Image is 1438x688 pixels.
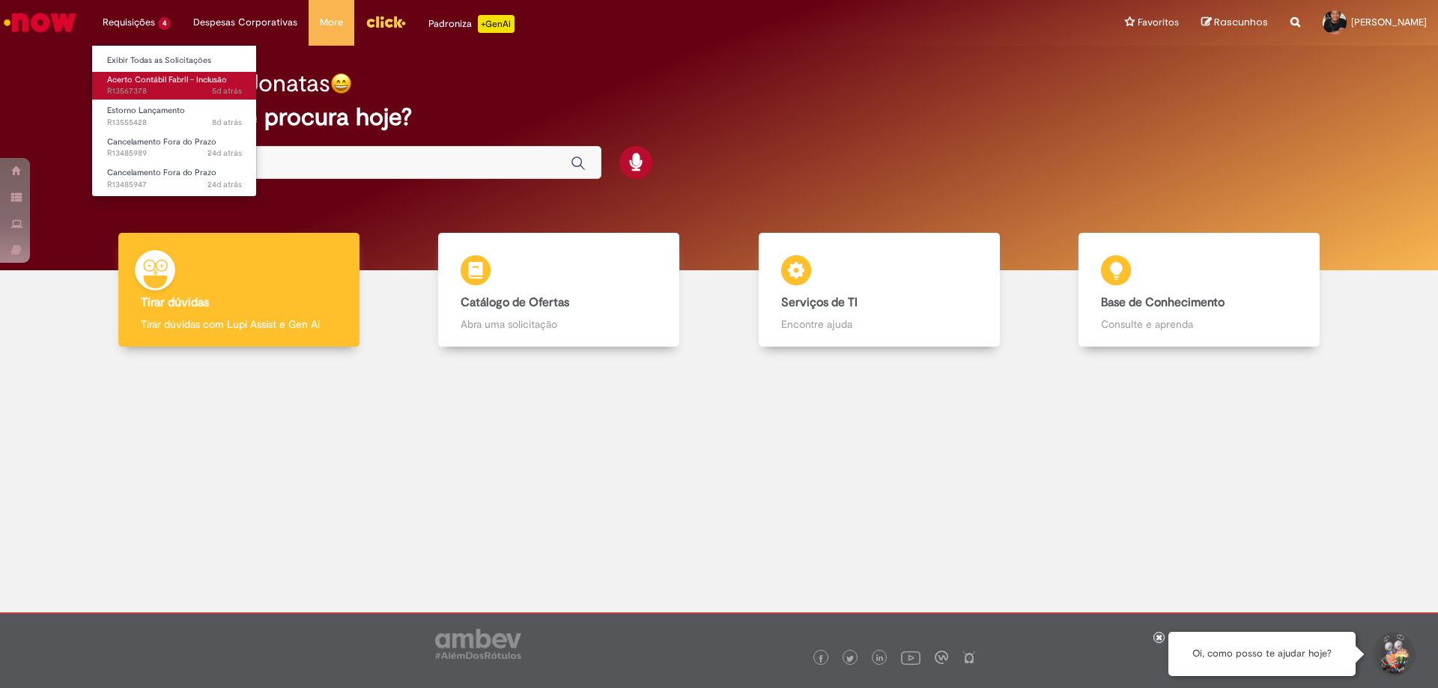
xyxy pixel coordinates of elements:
[876,654,884,663] img: logo_footer_linkedin.png
[107,74,227,85] span: Acerto Contábil Fabril - Inclusão
[141,317,337,332] p: Tirar dúvidas com Lupi Assist e Gen Ai
[399,233,720,347] a: Catálogo de Ofertas Abra uma solicitação
[212,85,242,97] time: 25/09/2025 15:32:43
[207,147,242,159] time: 05/09/2025 16:49:23
[478,15,515,33] p: +GenAi
[92,103,257,130] a: Aberto R13555428 : Estorno Lançamento
[781,295,858,310] b: Serviços de TI
[141,295,209,310] b: Tirar dúvidas
[330,73,352,94] img: happy-face.png
[461,317,657,332] p: Abra uma solicitação
[212,85,242,97] span: 5d atrás
[1040,233,1360,347] a: Base de Conhecimento Consulte e aprenda
[1201,16,1268,30] a: Rascunhos
[428,15,515,33] div: Padroniza
[158,17,171,30] span: 4
[207,179,242,190] time: 05/09/2025 16:43:12
[107,179,242,191] span: R13485947
[92,52,257,69] a: Exibir Todas as Solicitações
[107,167,216,178] span: Cancelamento Fora do Prazo
[320,15,343,30] span: More
[107,105,185,116] span: Estorno Lançamento
[107,147,242,159] span: R13485989
[193,15,297,30] span: Despesas Corporativas
[1351,16,1427,28] span: [PERSON_NAME]
[461,295,569,310] b: Catálogo de Ofertas
[130,104,1309,130] h2: O que você procura hoje?
[92,72,257,100] a: Aberto R13567378 : Acerto Contábil Fabril - Inclusão
[212,117,242,128] time: 22/09/2025 14:12:15
[365,10,406,33] img: click_logo_yellow_360x200.png
[935,651,948,664] img: logo_footer_workplace.png
[107,85,242,97] span: R13567378
[1101,317,1297,332] p: Consulte e aprenda
[962,651,976,664] img: logo_footer_naosei.png
[91,45,257,197] ul: Requisições
[1,7,79,37] img: ServiceNow
[1371,632,1416,677] button: Iniciar Conversa de Suporte
[435,629,521,659] img: logo_footer_ambev_rotulo_gray.png
[846,655,854,663] img: logo_footer_twitter.png
[107,117,242,129] span: R13555428
[1214,15,1268,29] span: Rascunhos
[207,179,242,190] span: 24d atrás
[1101,295,1225,310] b: Base de Conhecimento
[79,233,399,347] a: Tirar dúvidas Tirar dúvidas com Lupi Assist e Gen Ai
[817,655,825,663] img: logo_footer_facebook.png
[92,165,257,192] a: Aberto R13485947 : Cancelamento Fora do Prazo
[103,15,155,30] span: Requisições
[781,317,977,332] p: Encontre ajuda
[719,233,1040,347] a: Serviços de TI Encontre ajuda
[107,136,216,147] span: Cancelamento Fora do Prazo
[207,147,242,159] span: 24d atrás
[1138,15,1179,30] span: Favoritos
[92,134,257,162] a: Aberto R13485989 : Cancelamento Fora do Prazo
[212,117,242,128] span: 8d atrás
[1168,632,1356,676] div: Oi, como posso te ajudar hoje?
[901,648,920,667] img: logo_footer_youtube.png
